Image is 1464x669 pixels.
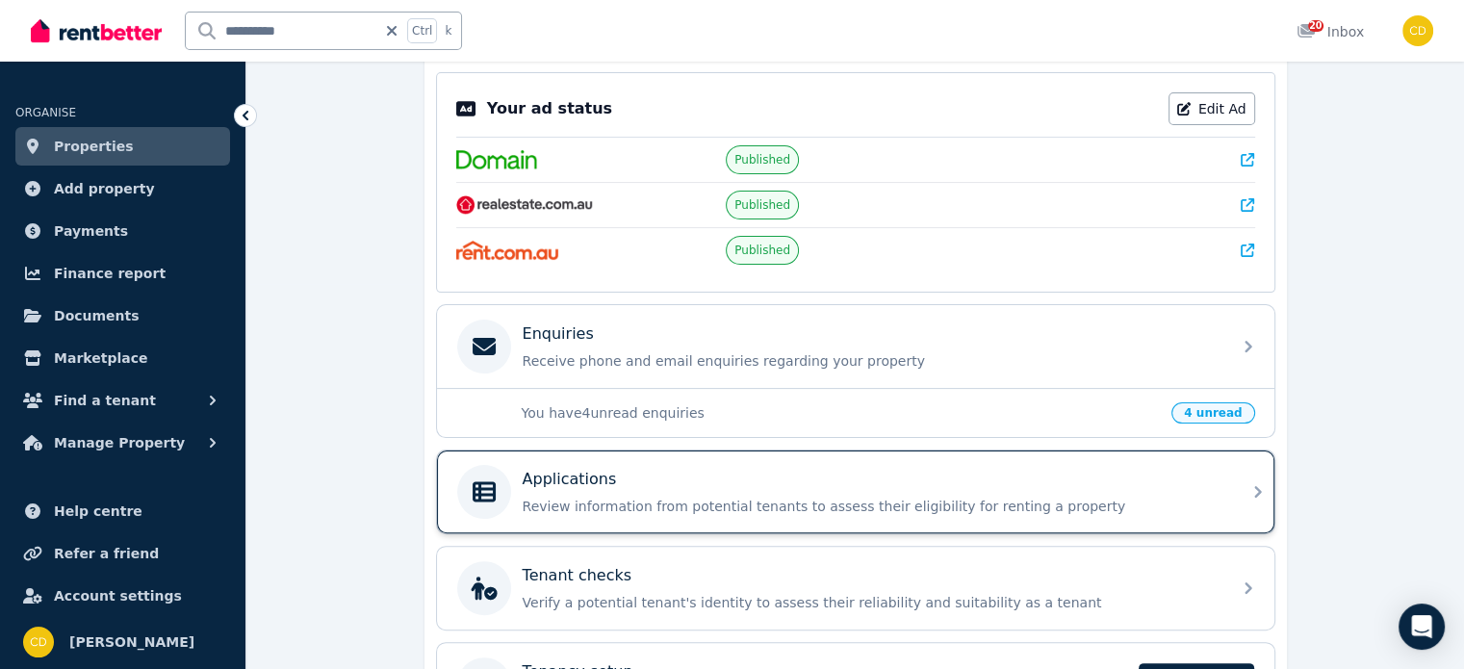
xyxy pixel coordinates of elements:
[407,18,437,43] span: Ctrl
[523,564,632,587] p: Tenant checks
[15,169,230,208] a: Add property
[23,627,54,657] img: Chris Dimitropoulos
[523,497,1220,516] p: Review information from potential tenants to assess their eligibility for renting a property
[523,468,617,491] p: Applications
[54,542,159,565] span: Refer a friend
[734,152,790,167] span: Published
[15,339,230,377] a: Marketplace
[54,500,142,523] span: Help centre
[15,106,76,119] span: ORGANISE
[456,150,537,169] img: Domain.com.au
[54,135,134,158] span: Properties
[15,534,230,573] a: Refer a friend
[1297,22,1364,41] div: Inbox
[54,262,166,285] span: Finance report
[1171,402,1254,424] span: 4 unread
[523,593,1220,612] p: Verify a potential tenant's identity to assess their reliability and suitability as a tenant
[437,547,1274,630] a: Tenant checksVerify a potential tenant's identity to assess their reliability and suitability as ...
[54,389,156,412] span: Find a tenant
[54,177,155,200] span: Add property
[69,630,194,654] span: [PERSON_NAME]
[1402,15,1433,46] img: Chris Dimitropoulos
[522,403,1161,423] p: You have 4 unread enquiries
[523,322,594,346] p: Enquiries
[54,219,128,243] span: Payments
[456,241,559,260] img: Rent.com.au
[15,492,230,530] a: Help centre
[15,424,230,462] button: Manage Property
[445,23,451,39] span: k
[15,381,230,420] button: Find a tenant
[456,195,594,215] img: RealEstate.com.au
[54,304,140,327] span: Documents
[437,305,1274,388] a: EnquiriesReceive phone and email enquiries regarding your property
[54,584,182,607] span: Account settings
[734,243,790,258] span: Published
[15,296,230,335] a: Documents
[15,577,230,615] a: Account settings
[734,197,790,213] span: Published
[54,431,185,454] span: Manage Property
[15,212,230,250] a: Payments
[523,351,1220,371] p: Receive phone and email enquiries regarding your property
[487,97,612,120] p: Your ad status
[31,16,162,45] img: RentBetter
[1169,92,1255,125] a: Edit Ad
[437,450,1274,533] a: ApplicationsReview information from potential tenants to assess their eligibility for renting a p...
[54,347,147,370] span: Marketplace
[15,254,230,293] a: Finance report
[1399,604,1445,650] div: Open Intercom Messenger
[1308,20,1323,32] span: 20
[15,127,230,166] a: Properties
